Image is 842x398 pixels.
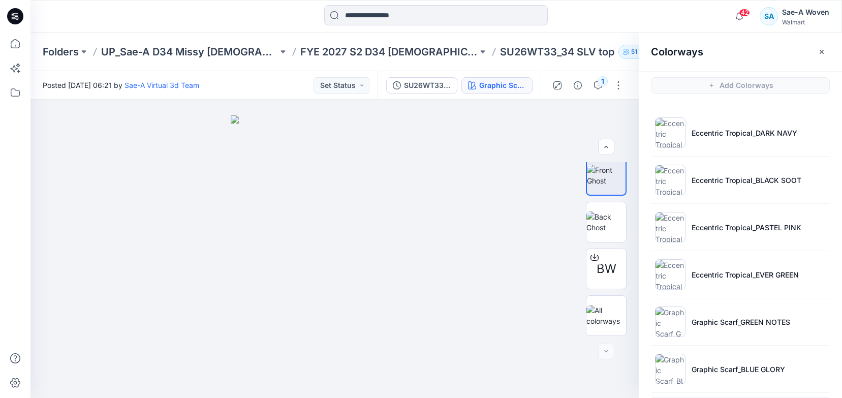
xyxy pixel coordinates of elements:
[692,175,801,186] p: Eccentric Tropical_BLACK SOOT
[461,77,533,94] button: Graphic Scarf_DARK NAVY
[739,9,750,17] span: 42
[404,80,451,91] div: SU26WT33_REV2_COLORS
[692,364,785,375] p: Graphic Scarf_BLUE GLORY
[655,212,685,242] img: Eccentric Tropical_PASTEL PINK
[655,117,685,148] img: Eccentric Tropical_DARK NAVY
[101,45,278,59] a: UP_Sae-A D34 Missy [DEMOGRAPHIC_DATA] Top Woven
[570,77,586,94] button: Details
[586,305,626,326] img: All colorways
[655,165,685,195] img: Eccentric Tropical_BLACK SOOT
[631,46,637,57] p: 51
[655,307,685,337] img: Graphic Scarf_GREEN NOTES
[782,18,829,26] div: Walmart
[760,7,778,25] div: SA
[300,45,477,59] a: FYE 2027 S2 D34 [DEMOGRAPHIC_DATA] Woven Tops - Sae-A
[782,6,829,18] div: Sae-A Woven
[43,45,79,59] a: Folders
[651,46,703,58] h2: Colorways
[587,165,626,186] img: Front Ghost
[479,80,526,91] div: Graphic Scarf_DARK NAVY
[590,77,606,94] button: 1
[586,211,626,233] img: Back Ghost
[43,80,199,90] span: Posted [DATE] 06:21 by
[655,354,685,384] img: Graphic Scarf_BLUE GLORY
[386,77,457,94] button: SU26WT33_REV2_COLORS
[692,317,790,327] p: Graphic Scarf_GREEN NOTES
[655,259,685,290] img: Eccentric Tropical_EVER GREEN
[597,260,616,278] span: BW
[692,128,797,138] p: Eccentric Tropical_DARK NAVY
[618,45,650,59] button: 51
[598,76,608,86] div: 1
[692,222,801,233] p: Eccentric Tropical_PASTEL PINK
[692,269,799,280] p: Eccentric Tropical_EVER GREEN
[124,81,199,89] a: Sae-A Virtual 3d Team
[500,45,614,59] p: SU26WT33_34 SLV top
